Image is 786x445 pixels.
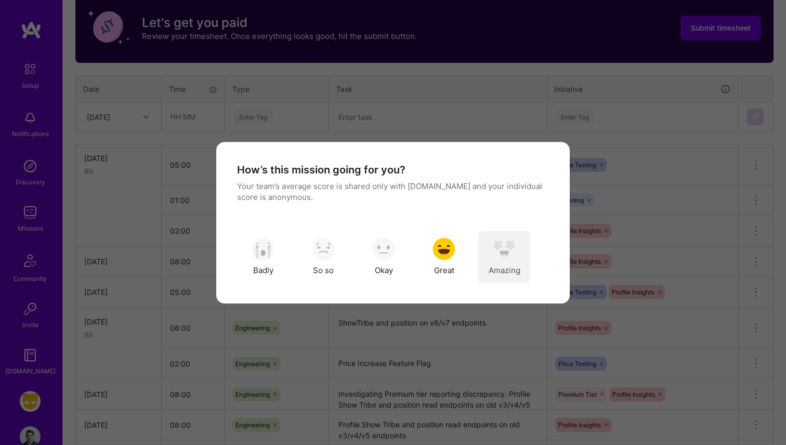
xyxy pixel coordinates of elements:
[434,265,454,276] span: Great
[489,265,520,276] span: Amazing
[312,238,335,261] img: soso
[216,142,570,303] div: modal
[493,238,516,261] img: soso
[237,163,405,176] h4: How’s this mission going for you?
[313,265,334,276] span: So so
[372,238,395,261] img: soso
[433,238,455,261] img: soso
[252,238,274,261] img: soso
[237,180,549,202] p: Your team’s average score is shared only with [DOMAIN_NAME] and your individual score is anonymous.
[253,265,273,276] span: Badly
[375,265,393,276] span: Okay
